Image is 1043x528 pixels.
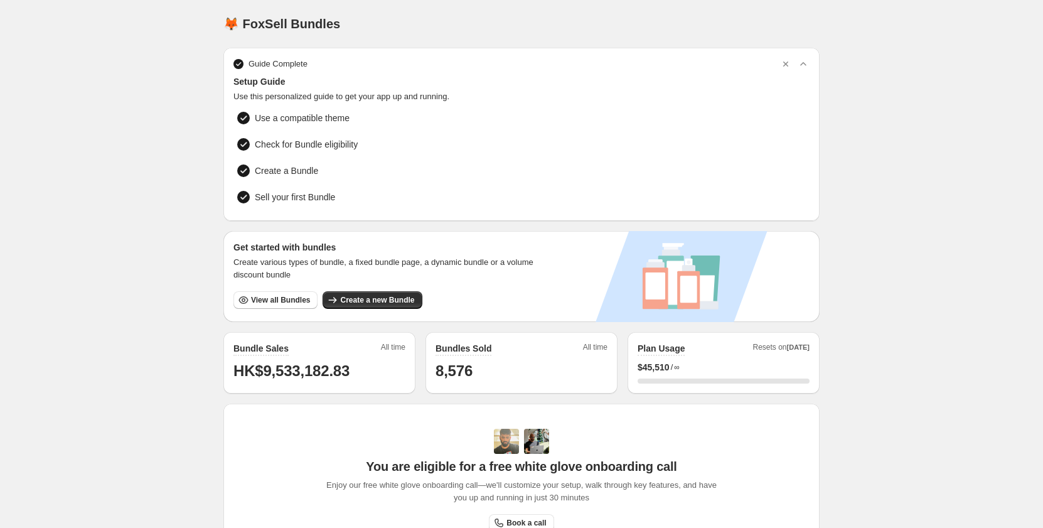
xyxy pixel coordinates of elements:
[320,479,724,504] span: Enjoy our free white glove onboarding call—we'll customize your setup, walk through key features,...
[753,342,810,356] span: Resets on
[524,429,549,454] img: Prakhar
[233,256,545,281] span: Create various types of bundle, a fixed bundle page, a dynamic bundle or a volume discount bundle
[233,75,810,88] span: Setup Guide
[233,291,318,309] button: View all Bundles
[255,191,335,203] span: Sell your first Bundle
[787,343,810,351] span: [DATE]
[255,112,350,124] span: Use a compatible theme
[233,90,810,103] span: Use this personalized guide to get your app up and running.
[255,164,318,177] span: Create a Bundle
[638,361,670,374] span: $ 45,510
[674,362,680,372] span: ∞
[506,518,546,528] span: Book a call
[251,295,310,305] span: View all Bundles
[223,16,340,31] h1: 🦊 FoxSell Bundles
[233,342,289,355] h2: Bundle Sales
[255,138,358,151] span: Check for Bundle eligibility
[436,361,607,381] h1: 8,576
[340,295,414,305] span: Create a new Bundle
[249,58,308,70] span: Guide Complete
[638,361,810,374] div: /
[233,241,545,254] h3: Get started with bundles
[323,291,422,309] button: Create a new Bundle
[494,429,519,454] img: Adi
[583,342,607,356] span: All time
[638,342,685,355] h2: Plan Usage
[436,342,491,355] h2: Bundles Sold
[366,459,677,474] span: You are eligible for a free white glove onboarding call
[381,342,405,356] span: All time
[233,361,405,381] h1: HK$9,533,182.83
